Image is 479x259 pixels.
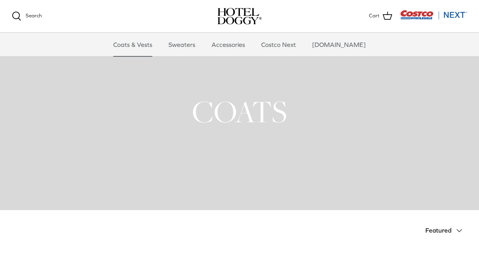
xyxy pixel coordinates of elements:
[204,33,252,56] a: Accessories
[217,8,262,24] a: hoteldoggy.com hoteldoggycom
[12,92,467,131] h1: COATS
[425,227,451,234] span: Featured
[425,222,467,239] button: Featured
[26,13,42,19] span: Search
[217,8,262,24] img: hoteldoggycom
[400,10,467,20] img: Costco Next
[12,11,42,21] a: Search
[369,12,380,20] span: Cart
[369,11,392,21] a: Cart
[161,33,202,56] a: Sweaters
[400,15,467,21] a: Visit Costco Next
[305,33,373,56] a: [DOMAIN_NAME]
[106,33,159,56] a: Coats & Vests
[254,33,303,56] a: Costco Next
